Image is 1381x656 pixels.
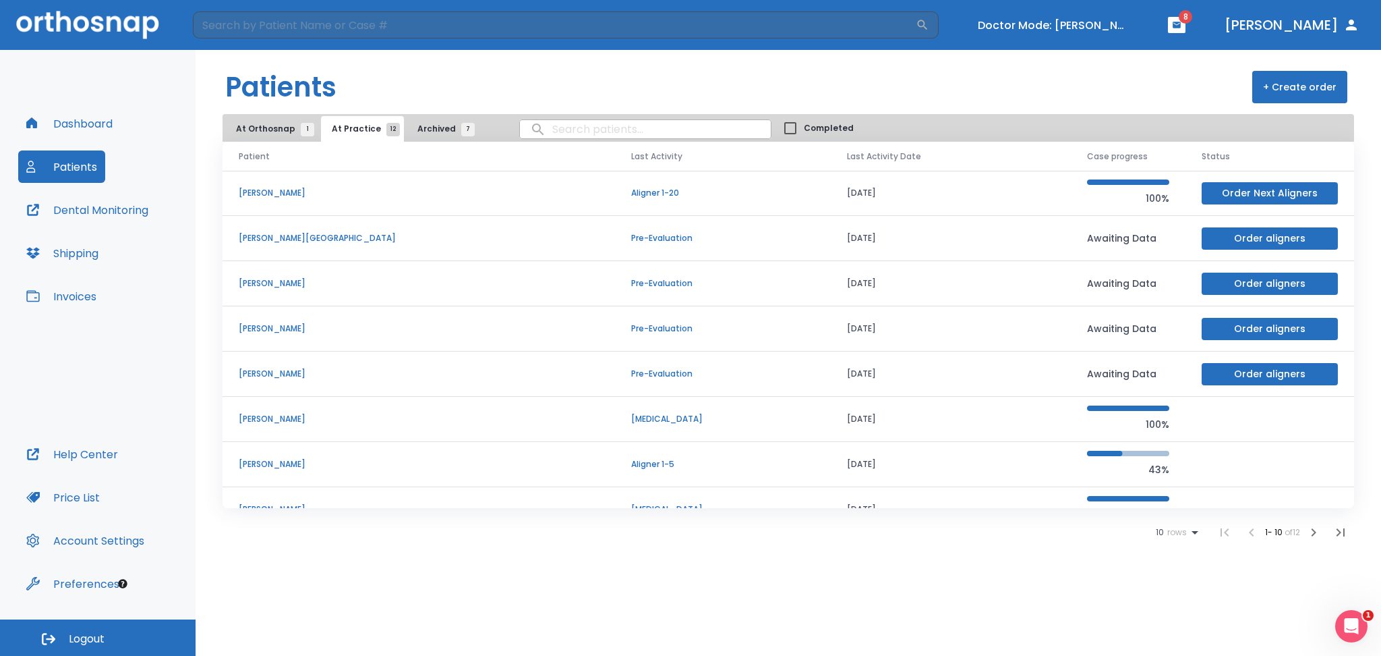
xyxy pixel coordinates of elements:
span: Last Activity Date [847,151,921,163]
h1: Patients [225,67,336,107]
button: Order aligners [1202,363,1338,385]
p: [PERSON_NAME] [239,323,599,335]
p: Awaiting Data [1087,321,1169,337]
p: Awaiting Data [1087,275,1169,292]
span: 1 - 10 [1265,526,1285,538]
td: [DATE] [831,171,1071,216]
p: [PERSON_NAME] [239,413,599,425]
span: At Orthosnap [236,123,307,135]
p: Pre-Evaluation [631,368,814,380]
p: [MEDICAL_DATA] [631,413,814,425]
span: Status [1202,151,1230,163]
p: Pre-Evaluation [631,277,814,290]
p: 100% [1087,190,1169,207]
span: Archived [417,123,468,135]
button: Shipping [18,237,107,269]
span: Logout [69,632,105,647]
span: Completed [804,122,854,134]
span: Patient [239,151,270,163]
button: Doctor Mode: [PERSON_NAME] [972,14,1134,36]
span: Case progress [1087,151,1148,163]
p: 100% [1087,507,1169,523]
div: tabs [225,116,481,142]
p: [PERSON_NAME] [239,277,599,290]
button: Help Center [18,438,126,470]
button: Order aligners [1202,318,1338,340]
iframe: Intercom live chat [1335,610,1368,643]
button: Account Settings [18,524,152,557]
p: [PERSON_NAME] [239,368,599,380]
p: Awaiting Data [1087,366,1169,382]
td: [DATE] [831,442,1071,487]
p: [PERSON_NAME] [239,187,599,199]
span: 7 [461,123,475,136]
button: Order Next Aligners [1202,182,1338,204]
div: Tooltip anchor [117,578,129,590]
button: Dental Monitoring [18,194,156,226]
p: Pre-Evaluation [631,232,814,244]
p: 100% [1087,416,1169,433]
input: search [520,116,771,142]
td: [DATE] [831,261,1071,306]
td: [DATE] [831,487,1071,532]
p: Pre-Evaluation [631,323,814,335]
p: [MEDICAL_DATA] [631,503,814,516]
span: 12 [386,123,400,136]
span: 1 [301,123,314,136]
button: Patients [18,151,105,183]
p: [PERSON_NAME][GEOGRAPHIC_DATA] [239,232,599,244]
td: [DATE] [831,397,1071,442]
button: Order aligners [1202,273,1338,295]
img: Orthosnap [16,11,159,38]
span: 10 [1156,528,1164,537]
span: Last Activity [631,151,682,163]
td: [DATE] [831,216,1071,261]
button: + Create order [1252,71,1347,103]
span: 1 [1363,610,1374,621]
p: Aligner 1-5 [631,458,814,470]
input: Search by Patient Name or Case # [193,11,916,38]
p: Awaiting Data [1087,230,1169,246]
button: Price List [18,481,108,514]
span: rows [1164,528,1187,537]
button: Dashboard [18,107,121,140]
p: Aligner 1-20 [631,187,814,199]
span: 8 [1179,10,1192,24]
p: [PERSON_NAME] [239,458,599,470]
td: [DATE] [831,306,1071,352]
button: [PERSON_NAME] [1219,13,1365,37]
p: 43% [1087,462,1169,478]
p: [PERSON_NAME] [239,503,599,516]
td: [DATE] [831,352,1071,397]
span: At Practice [332,123,393,135]
span: of 12 [1285,526,1300,538]
button: Preferences [18,568,127,600]
button: Invoices [18,280,105,312]
button: Order aligners [1202,227,1338,250]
